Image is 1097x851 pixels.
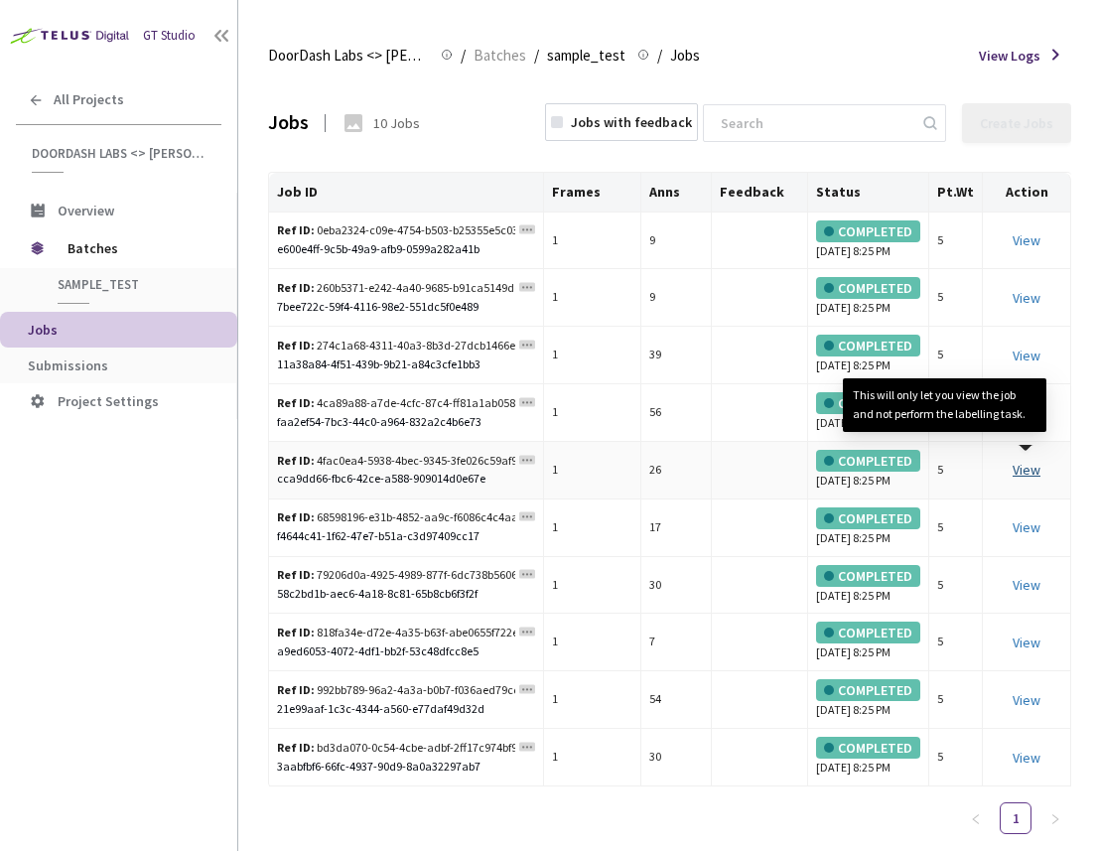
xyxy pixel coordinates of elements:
div: This will only let you view the job and not perform the labelling task. [853,386,1036,424]
a: View [1013,749,1040,767]
span: left [970,813,982,825]
div: cca9dd66-fbc6-42ce-a588-909014d0e67e [277,470,535,489]
div: [DATE] 8:25 PM [816,622,920,662]
span: Project Settings [58,392,159,410]
div: COMPLETED [816,737,920,759]
td: 17 [641,499,712,557]
span: DoorDash Labs <> [PERSON_NAME] from Scratch [268,44,429,68]
div: COMPLETED [816,565,920,587]
div: [DATE] 8:25 PM [816,220,920,261]
th: Anns [641,173,712,213]
div: COMPLETED [816,507,920,529]
td: 1 [544,442,641,499]
td: 5 [929,557,983,615]
td: 30 [641,729,712,786]
b: Ref ID: [277,453,315,468]
div: 992bb789-96a2-4a3a-b0b7-f036aed79cca-retina-large [277,681,515,700]
li: Previous Page [960,802,992,834]
div: 818fa34e-d72e-4a35-b63f-abe0655f722e-retina-large [277,624,515,642]
a: View [1013,634,1040,651]
td: 9 [641,213,712,270]
b: Ref ID: [277,567,315,582]
div: COMPLETED [816,450,920,472]
span: Overview [58,202,114,219]
div: 10 Jobs [373,113,420,133]
a: Batches [470,44,530,66]
td: 7 [641,614,712,671]
div: 3aabfbf6-66fc-4937-90d9-8a0a32297ab7 [277,758,535,777]
a: View [1013,231,1040,249]
td: 5 [929,729,983,786]
div: [DATE] 8:25 PM [816,450,920,491]
div: 260b5371-e242-4a40-9685-b91ca5149ded-retina-large [277,279,515,298]
div: GT Studio [143,27,196,46]
div: 4fac0ea4-5938-4bec-9345-3fe026c59af9-retina-large [277,452,515,471]
a: View [1013,576,1040,594]
td: 5 [929,327,983,384]
button: left [960,802,992,834]
td: 30 [641,557,712,615]
div: [DATE] 8:25 PM [816,335,920,375]
td: 1 [544,557,641,615]
b: Ref ID: [277,222,315,237]
div: faa2ef54-7bc3-44c0-a964-832a2c4b6e73 [277,413,535,432]
b: Ref ID: [277,682,315,697]
b: Ref ID: [277,395,315,410]
div: 274c1a68-4311-40a3-8b3d-27dcb1466eb9-retina-large [277,337,515,355]
td: 1 [544,729,641,786]
span: View Logs [979,46,1040,66]
div: Jobs [268,108,309,137]
div: [DATE] 8:25 PM [816,679,920,720]
li: / [461,44,466,68]
th: Feedback [712,173,808,213]
td: 56 [641,384,712,442]
li: 1 [1000,802,1031,834]
td: 26 [641,442,712,499]
td: 1 [544,499,641,557]
div: 0eba2324-c09e-4754-b503-b25355e5c033-retina-large [277,221,515,240]
span: Batches [474,44,526,68]
td: 1 [544,327,641,384]
th: Frames [544,173,641,213]
td: 1 [544,269,641,327]
div: COMPLETED [816,622,920,643]
td: 5 [929,442,983,499]
span: DoorDash Labs <> [PERSON_NAME] from Scratch [32,145,209,162]
td: 5 [929,269,983,327]
th: Job ID [269,173,544,213]
div: [DATE] 8:25 PM [816,392,920,433]
td: 1 [544,213,641,270]
td: 5 [929,671,983,729]
input: Search [709,105,920,141]
div: 21e99aaf-1c3c-4344-a560-e77daf49d32d [277,700,535,719]
div: COMPLETED [816,679,920,701]
td: 1 [544,671,641,729]
span: Batches [68,228,204,268]
b: Ref ID: [277,280,315,295]
td: 39 [641,327,712,384]
div: [DATE] 8:25 PM [816,507,920,548]
div: COMPLETED [816,220,920,242]
th: Status [808,173,929,213]
td: 1 [544,384,641,442]
td: 5 [929,213,983,270]
a: View [1013,518,1040,536]
div: 79206d0a-4925-4989-877f-6dc738b5606e-retina-large [277,566,515,585]
div: [DATE] 8:25 PM [816,737,920,778]
a: View [1013,691,1040,709]
th: Action [983,173,1071,213]
div: COMPLETED [816,392,920,414]
span: right [1049,813,1061,825]
div: f4644c41-1f62-47e7-b51a-c3d97409cc17 [277,527,535,546]
div: 58c2bd1b-aec6-4a18-8c81-65b8cb6f3f2f [277,585,535,604]
div: [DATE] 8:25 PM [816,565,920,606]
b: Ref ID: [277,338,315,353]
a: View [1013,289,1040,307]
div: [DATE] 8:25 PM [816,277,920,318]
td: 5 [929,499,983,557]
div: a9ed6053-4072-4df1-bb2f-53c48dfcc8e5 [277,642,535,661]
div: Jobs with feedback [571,112,692,132]
div: e600e4ff-9c5b-49a9-afb9-0599a282a41b [277,240,535,259]
div: 68598196-e31b-4852-aa9c-f6086c4c4aaf-retina-large [277,508,515,527]
td: 54 [641,671,712,729]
